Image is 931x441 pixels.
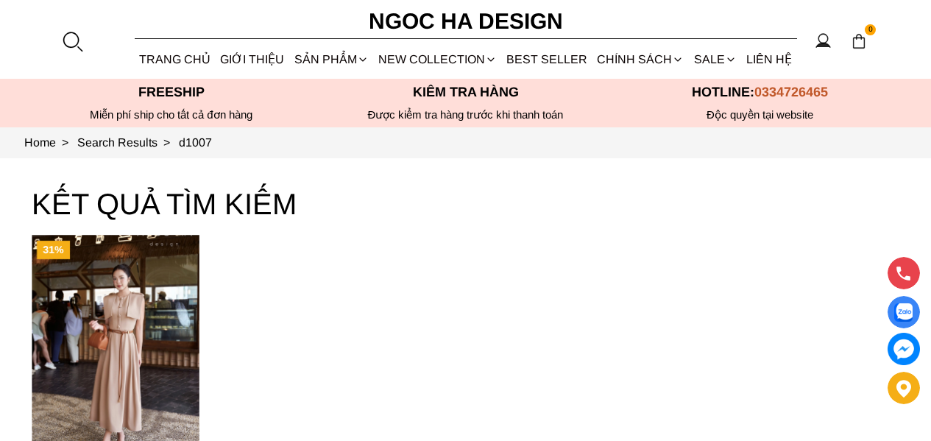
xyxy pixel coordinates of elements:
p: Được kiểm tra hàng trước khi thanh toán [319,108,613,121]
font: Kiểm tra hàng [413,85,519,99]
span: 0334726465 [754,85,828,99]
a: Link to Home [24,136,77,149]
a: TRANG CHỦ [135,40,216,79]
h3: KẾT QUẢ TÌM KIẾM [32,180,900,227]
a: BEST SELLER [502,40,592,79]
a: Display image [888,296,920,328]
p: Freeship [24,85,319,100]
span: 0 [865,24,877,36]
a: Ngoc Ha Design [355,4,576,39]
span: > [157,136,176,149]
a: GIỚI THIỆU [216,40,289,79]
h6: Độc quyền tại website [613,108,907,121]
a: LIÊN HỆ [741,40,796,79]
p: Hotline: [613,85,907,100]
a: messenger [888,333,920,365]
div: Chính sách [592,40,689,79]
a: Link to a1097 [179,136,212,149]
span: > [56,136,74,149]
img: img-CART-ICON-ksit0nf1 [851,33,867,49]
div: Miễn phí ship cho tất cả đơn hàng [24,108,319,121]
img: Display image [894,303,913,322]
a: Link to Search Results [77,136,179,149]
a: SALE [689,40,741,79]
div: SẢN PHẨM [289,40,373,79]
a: NEW COLLECTION [373,40,501,79]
